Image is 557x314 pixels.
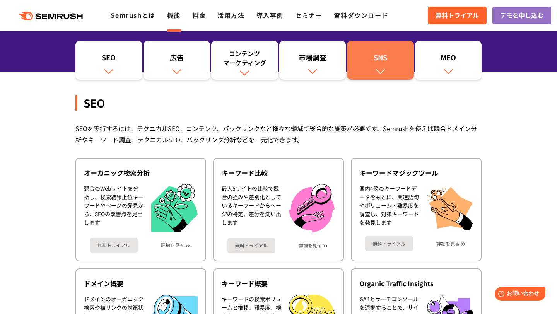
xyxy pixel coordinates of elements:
[211,41,278,80] a: コンテンツマーケティング
[436,241,460,246] a: 詳細を見る
[347,41,414,80] a: SNS
[359,168,473,177] div: キーワードマジックツール
[79,53,138,66] div: SEO
[151,184,198,232] img: オーガニック検索分析
[359,279,473,288] div: Organic Traffic Insights
[359,184,419,230] div: 国内4億のキーワードデータをもとに、関連語句やボリューム・難易度を調査し、対策キーワードを発見します
[75,95,482,111] div: SEO
[222,184,281,232] div: 最大5サイトの比較で競合の強みや差別化としているキーワードからページの特定、差分を洗い出します
[492,7,551,24] a: デモを申し込む
[75,41,142,80] a: SEO
[488,284,548,305] iframe: Help widget launcher
[428,7,487,24] a: 無料トライアル
[279,41,346,80] a: 市場調査
[161,242,184,248] a: 詳細を見る
[500,10,543,20] span: デモを申し込む
[167,10,181,20] a: 機能
[144,41,210,80] a: 広告
[192,10,206,20] a: 料金
[256,10,284,20] a: 導入事例
[84,168,198,177] div: オーガニック検索分析
[84,279,198,288] div: ドメイン概要
[222,168,335,177] div: キーワード比較
[227,238,275,253] a: 無料トライアル
[436,10,479,20] span: 無料トライアル
[427,184,473,230] img: キーワードマジックツール
[334,10,388,20] a: 資料ダウンロード
[351,53,410,66] div: SNS
[299,243,322,248] a: 詳細を見る
[222,279,335,288] div: キーワード概要
[111,10,155,20] a: Semrushとは
[84,184,144,232] div: 競合のWebサイトを分析し、検索結果上位キーワードやページの発見から、SEOの改善点を見出します
[217,10,244,20] a: 活用方法
[147,53,207,66] div: 広告
[415,41,482,80] a: MEO
[295,10,322,20] a: セミナー
[75,123,482,145] div: SEOを実行するには、テクニカルSEO、コンテンツ、バックリンクなど様々な領域で総合的な施策が必要です。Semrushを使えば競合ドメイン分析やキーワード調査、テクニカルSEO、バックリンク分析...
[215,49,274,67] div: コンテンツ マーケティング
[419,53,478,66] div: MEO
[283,53,342,66] div: 市場調査
[365,236,413,251] a: 無料トライアル
[90,238,138,253] a: 無料トライアル
[289,184,335,232] img: キーワード比較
